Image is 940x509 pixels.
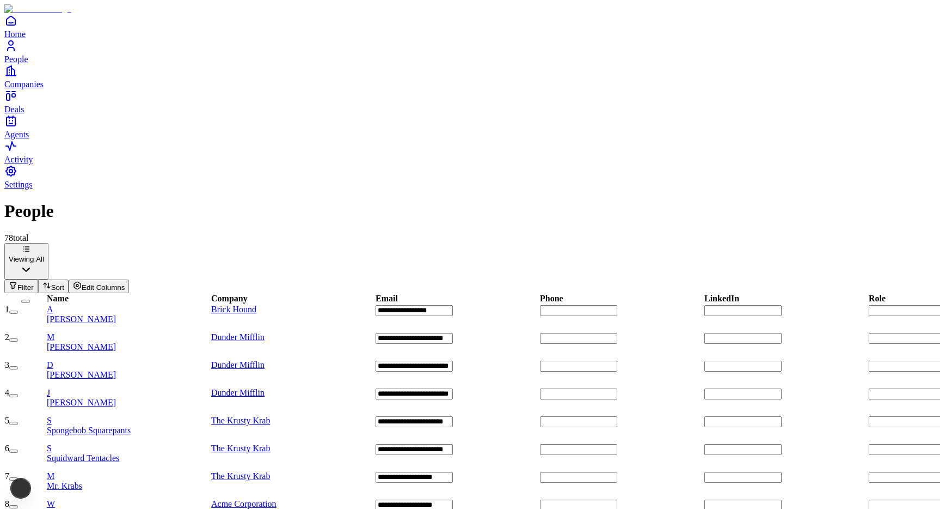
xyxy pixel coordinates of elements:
span: Filter [17,283,34,292]
span: 8 [5,499,9,508]
span: Agents [4,130,29,139]
button: Filter [4,280,38,293]
span: Spongebob Squarepants [47,426,131,435]
div: Company [211,294,248,304]
div: Phone [540,294,563,304]
span: 1 [5,305,9,314]
a: Dunder Mifflin [211,360,265,369]
div: Email [376,294,398,304]
a: Activity [4,140,936,164]
a: M[PERSON_NAME] [47,332,210,352]
span: Sort [51,283,64,292]
div: S [47,416,210,426]
div: M [47,332,210,342]
a: Home [4,14,936,39]
span: [PERSON_NAME] [47,370,116,379]
div: Viewing: [9,255,44,263]
a: SSpongebob Squarepants [47,416,210,435]
div: 78 total [4,233,936,243]
a: Agents [4,114,936,139]
span: People [4,54,28,64]
div: Name [47,294,69,304]
a: Deals [4,89,936,114]
span: [PERSON_NAME] [47,314,116,324]
a: Brick Hound [211,305,256,314]
span: 6 [5,444,9,453]
img: Item Brain Logo [4,4,71,14]
div: J [47,388,210,398]
h1: People [4,201,936,221]
span: 4 [5,388,9,397]
a: Dunder Mifflin [211,332,265,342]
a: People [4,39,936,64]
span: Settings [4,180,33,189]
div: LinkedIn [704,294,739,304]
a: A[PERSON_NAME] [47,305,210,324]
a: D[PERSON_NAME] [47,360,210,380]
button: Sort [38,280,69,293]
a: Acme Corporation [211,499,277,508]
span: Companies [4,80,44,89]
div: M [47,471,210,481]
div: A [47,305,210,314]
span: Home [4,29,26,39]
a: The Krusty Krab [211,416,270,425]
div: D [47,360,210,370]
div: S [47,444,210,453]
a: The Krusty Krab [211,444,270,453]
span: 5 [5,416,9,425]
span: Deals [4,105,24,114]
span: 2 [5,332,9,342]
span: Mr. Krabs [47,481,82,490]
span: Squidward Tentacles [47,453,119,463]
a: Settings [4,165,936,189]
button: Edit Columns [69,280,129,293]
span: 3 [5,360,9,369]
span: Edit Columns [82,283,125,292]
a: SSquidward Tentacles [47,444,210,463]
a: Companies [4,64,936,89]
div: Role [869,294,886,304]
span: [PERSON_NAME] [47,398,116,407]
a: Dunder Mifflin [211,388,265,397]
a: MMr. Krabs [47,471,210,491]
div: W [47,499,210,509]
a: J[PERSON_NAME] [47,388,210,408]
span: Activity [4,155,33,164]
span: 7 [5,471,9,481]
span: [PERSON_NAME] [47,342,116,352]
a: The Krusty Krab [211,471,270,481]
